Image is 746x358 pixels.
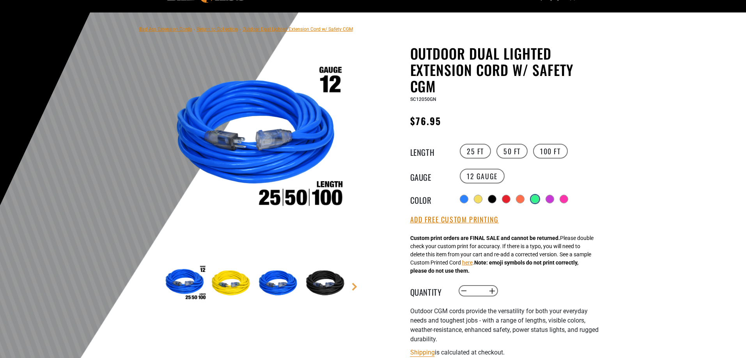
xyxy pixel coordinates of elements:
[257,261,302,306] img: Blue
[410,194,449,204] legend: Color
[209,261,255,306] img: Yellow
[139,24,353,34] nav: breadcrumbs
[410,349,435,356] a: Shipping
[410,215,499,224] button: Add Free Custom Printing
[410,146,449,156] legend: Length
[410,114,441,128] span: $76.95
[351,283,358,291] a: Next
[410,235,560,241] strong: Custom print orders are FINAL SALE and cannot be returned.
[460,169,505,183] label: 12 Gauge
[239,26,241,32] span: ›
[410,259,578,274] strong: Note: emoji symbols do not print correctly, please do not use them.
[496,144,528,159] label: 50 FT
[193,26,195,32] span: ›
[410,45,601,94] h1: Outdoor Dual Lighted Extension Cord w/ Safety CGM
[410,347,601,358] div: is calculated at checkout.
[462,259,473,267] button: here
[243,26,353,32] span: Outdoor Dual Lighted Extension Cord w/ Safety CGM
[410,234,594,275] div: Please double check your custom print for accuracy. If there is a typo, you will need to delete t...
[197,26,238,32] a: Return to Collection
[410,307,599,343] span: Outdoor CGM cords provide the versatility for both your everyday needs and toughest jobs - with a...
[304,261,349,306] img: Black
[533,144,568,159] label: 100 FT
[410,286,449,296] label: Quantity
[460,144,491,159] label: 25 FT
[410,171,449,181] legend: Gauge
[410,97,436,102] span: SC12050GN
[139,26,192,32] a: Bad Ass Extension Cords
